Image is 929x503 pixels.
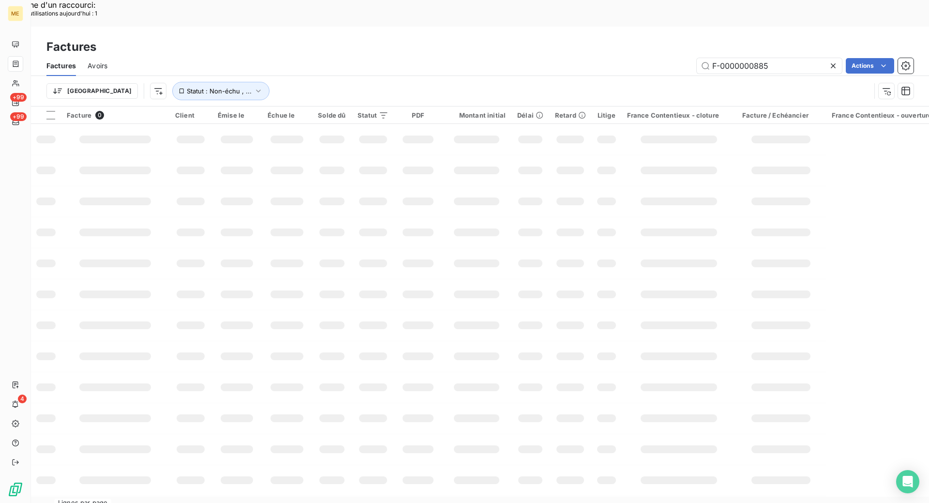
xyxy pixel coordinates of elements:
button: Actions [846,58,894,74]
div: Échue le [268,111,306,119]
div: Open Intercom Messenger [896,470,919,493]
span: Factures [46,61,76,71]
span: Facture [67,111,91,119]
div: Retard [555,111,586,119]
div: Litige [598,111,615,119]
div: Montant initial [448,111,506,119]
h3: Factures [46,38,96,56]
input: Rechercher [697,58,842,74]
div: Facture / Echéancier [742,111,820,119]
span: Avoirs [88,61,107,71]
img: Logo LeanPay [8,482,23,497]
div: Émise le [218,111,256,119]
span: 0 [95,111,104,120]
div: Solde dû [318,111,345,119]
button: Statut : Non-échu , ... [172,82,270,100]
div: Client [175,111,206,119]
span: Statut : Non-échu , ... [187,87,252,95]
span: +99 [10,93,27,102]
div: PDF [400,111,435,119]
div: Délai [517,111,543,119]
span: +99 [10,112,27,121]
div: France Contentieux - cloture [627,111,731,119]
button: [GEOGRAPHIC_DATA] [46,83,138,99]
div: Statut [358,111,389,119]
span: 4 [18,395,27,403]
